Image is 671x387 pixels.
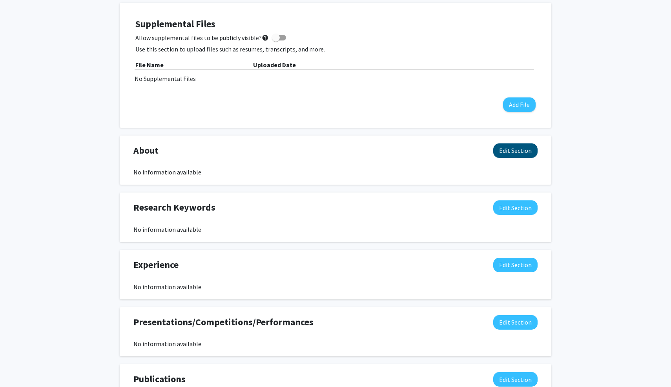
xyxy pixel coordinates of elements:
button: Add File [503,97,536,112]
span: Allow supplemental files to be publicly visible? [135,33,269,42]
span: Publications [133,372,186,386]
span: Experience [133,258,179,272]
span: About [133,143,159,158]
div: No information available [133,282,538,292]
div: No Supplemental Files [135,74,536,83]
iframe: Chat [6,352,33,381]
span: Research Keywords [133,200,215,215]
button: Edit Presentations/Competitions/Performances [493,315,538,330]
div: No information available [133,167,538,177]
div: No information available [133,225,538,234]
button: Edit Research Keywords [493,200,538,215]
div: No information available [133,339,538,348]
p: Use this section to upload files such as resumes, transcripts, and more. [135,44,536,54]
button: Edit About [493,143,538,158]
button: Edit Publications [493,372,538,387]
mat-icon: help [262,33,269,42]
h4: Supplemental Files [135,18,536,30]
button: Edit Experience [493,258,538,272]
b: Uploaded Date [253,61,296,69]
b: File Name [135,61,164,69]
span: Presentations/Competitions/Performances [133,315,314,329]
